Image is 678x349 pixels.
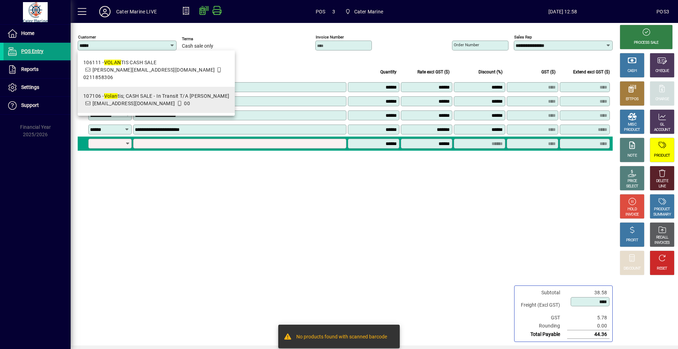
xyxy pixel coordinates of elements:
[634,40,659,46] div: PROCESS SALE
[4,61,71,78] a: Reports
[654,153,670,158] div: PRODUCT
[655,68,669,74] div: CHEQUE
[4,25,71,42] a: Home
[657,266,667,271] div: RESET
[104,60,121,65] em: VOLAN
[116,6,157,17] div: Cater Marine LIVE
[94,5,116,18] button: Profile
[93,101,175,106] span: [EMAIL_ADDRESS][DOMAIN_NAME]
[654,207,670,212] div: PRODUCT
[624,266,641,271] div: DISCOUNT
[478,68,502,76] span: Discount (%)
[628,68,637,74] div: CASH
[655,97,669,102] div: CHARGE
[654,240,670,246] div: INVOICES
[517,330,567,339] td: Total Payable
[83,74,113,80] span: 0211858306
[316,35,344,40] mat-label: Invoice number
[296,333,387,342] div: No products found with scanned barcode
[21,84,39,90] span: Settings
[93,67,215,73] span: [PERSON_NAME][EMAIL_ADDRESS][DOMAIN_NAME]
[78,35,96,40] mat-label: Customer
[78,53,235,87] mat-option: 106111 - VOLANTIS CASH SALE
[332,6,335,17] span: 3
[656,235,668,240] div: RECALL
[628,122,636,127] div: MISC
[517,297,567,314] td: Freight (Excl GST)
[626,97,639,102] div: EFTPOS
[83,92,229,100] div: 107106 - tis; CASH SALE - In Transit T/A [PERSON_NAME]
[4,79,71,96] a: Settings
[454,42,479,47] mat-label: Order number
[656,179,668,184] div: DELETE
[567,330,609,339] td: 44.36
[625,212,638,217] div: INVOICE
[417,68,450,76] span: Rate excl GST ($)
[21,48,43,54] span: POS Entry
[21,66,38,72] span: Reports
[104,93,118,99] em: Volan
[83,59,229,66] div: 106111 - TIS CASH SALE
[628,153,637,158] div: NOTE
[354,6,383,17] span: Cater Marine
[626,238,638,243] div: PROFIT
[660,122,665,127] div: GL
[653,212,671,217] div: SUMMARY
[184,101,190,106] span: 00
[21,30,34,36] span: Home
[380,68,397,76] span: Quantity
[656,6,669,17] div: POS3
[316,6,326,17] span: POS
[659,184,666,189] div: LINE
[624,127,640,133] div: PRODUCT
[182,43,213,49] span: Cash sale only
[21,102,39,108] span: Support
[567,322,609,330] td: 0.00
[517,314,567,322] td: GST
[628,207,637,212] div: HOLD
[342,5,386,18] span: Cater Marine
[567,314,609,322] td: 5.78
[626,184,638,189] div: SELECT
[4,97,71,114] a: Support
[517,322,567,330] td: Rounding
[469,6,656,17] span: [DATE] 12:58
[514,35,532,40] mat-label: Sales rep
[628,179,637,184] div: PRICE
[517,289,567,297] td: Subtotal
[541,68,555,76] span: GST ($)
[182,37,224,41] span: Terms
[567,289,609,297] td: 38.58
[573,68,610,76] span: Extend excl GST ($)
[654,127,670,133] div: ACCOUNT
[78,87,235,113] mat-option: 107106 - Volantis; CASH SALE - In Transit T/A Jan Michel Mennen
